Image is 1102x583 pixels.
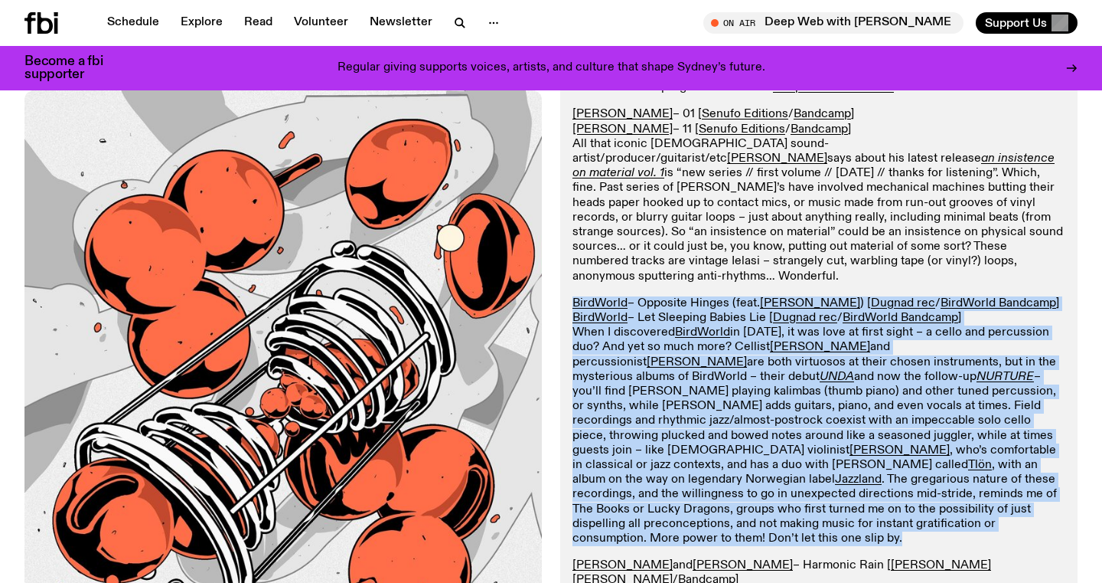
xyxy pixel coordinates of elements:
a: Dugnad rec [871,297,935,310]
a: Explore [171,12,232,34]
p: Regular giving supports voices, artists, and culture that shape Sydney’s future. [337,61,765,75]
p: – Opposite Hinges (feat. ) [ / ] – Let Sleeping Babies Lie [ / ] When I discovered in [DATE], it ... [572,296,1065,546]
a: UNDA [820,371,854,383]
a: BirdWorld [572,312,628,324]
a: Bandcamp [794,108,851,120]
a: [PERSON_NAME] [572,123,673,136]
a: [PERSON_NAME] [760,297,860,310]
a: Dugnad rec [773,312,837,324]
span: Support Us [985,16,1047,30]
a: Schedule [98,12,168,34]
a: Senufo Editions [702,108,788,120]
a: [PERSON_NAME] [647,356,747,368]
a: [PERSON_NAME] [849,444,950,457]
a: Jazzland [835,473,882,486]
button: Support Us [976,12,1078,34]
a: Newsletter [360,12,442,34]
a: Bandcamp [791,123,848,136]
a: BirdWorld [572,297,628,310]
h3: Become a fbi supporter [24,55,122,81]
a: [PERSON_NAME] [572,108,673,120]
a: Tlön [968,459,992,471]
a: NURTURE [976,371,1034,383]
a: Volunteer [285,12,357,34]
a: BirdWorld Bandcamp [941,297,1056,310]
a: BirdWorld [675,326,730,339]
a: Read [235,12,282,34]
a: [PERSON_NAME] [572,559,673,572]
p: – 01 [ / ] – 11 [ / ] All that iconic [DEMOGRAPHIC_DATA] sound-artist/producer/guitarist/etc says... [572,107,1065,283]
a: Senufo Editions [699,123,785,136]
a: BirdWorld Bandcamp [843,312,958,324]
a: [PERSON_NAME] [693,559,793,572]
button: On AirDeep Web with [PERSON_NAME] [703,12,963,34]
a: [PERSON_NAME] [727,152,827,165]
a: [PERSON_NAME] [770,341,870,353]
